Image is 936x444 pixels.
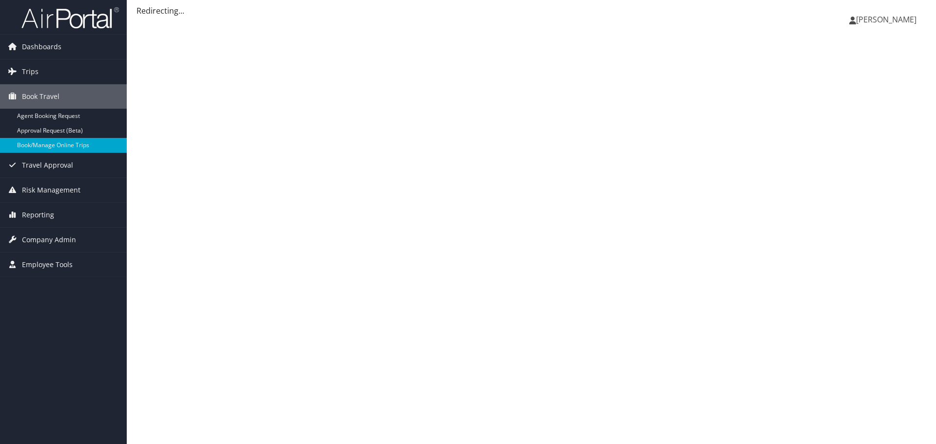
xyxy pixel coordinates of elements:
[21,6,119,29] img: airportal-logo.png
[22,84,59,109] span: Book Travel
[849,5,926,34] a: [PERSON_NAME]
[856,14,916,25] span: [PERSON_NAME]
[22,178,80,202] span: Risk Management
[22,203,54,227] span: Reporting
[136,5,926,17] div: Redirecting...
[22,59,39,84] span: Trips
[22,228,76,252] span: Company Admin
[22,252,73,277] span: Employee Tools
[22,35,61,59] span: Dashboards
[22,153,73,177] span: Travel Approval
